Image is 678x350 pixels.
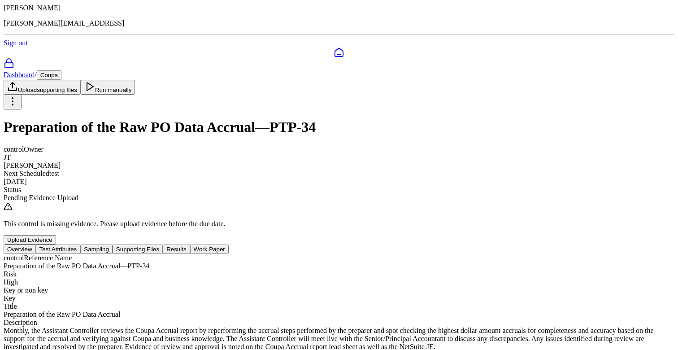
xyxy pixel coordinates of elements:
div: control Reference Name [4,254,674,262]
div: [DATE] [4,178,674,186]
button: Overview [4,245,36,254]
a: Sign out [4,39,28,47]
a: Dashboard [4,47,674,58]
div: Description [4,319,674,327]
div: Status [4,186,674,194]
a: Dashboard [4,71,35,79]
button: Run manually [81,80,135,95]
nav: Tabs [4,245,674,254]
a: SOC [4,58,674,70]
div: Pending Evidence Upload [4,194,674,202]
button: Supporting Files [113,245,163,254]
button: Coupa [37,70,61,80]
div: High [4,278,674,286]
p: [PERSON_NAME] [4,4,674,12]
span: [PERSON_NAME] [4,162,61,169]
button: Work Paper [190,245,229,254]
span: JT [4,153,11,161]
div: Next Scheduled test [4,170,674,178]
div: Preparation of the Raw PO Data Accrual — PTP-34 [4,262,674,270]
p: This control is missing evidence. Please upload evidence before the due date. [4,220,674,228]
button: Upload Evidence [4,235,56,245]
button: Test Attributes [36,245,81,254]
div: Key [4,294,674,302]
div: Key or non key [4,286,674,294]
button: Uploadsupporting files [4,80,81,95]
div: Risk [4,270,674,278]
button: Results [163,245,190,254]
p: [PERSON_NAME][EMAIL_ADDRESS] [4,19,674,27]
div: control Owner [4,145,674,153]
div: Title [4,302,674,311]
h1: Preparation of the Raw PO Data Accrual — PTP-34 [4,119,674,136]
button: Sampling [80,245,113,254]
div: / [4,70,674,80]
span: Preparation of the Raw PO Data Accrual [4,311,120,318]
